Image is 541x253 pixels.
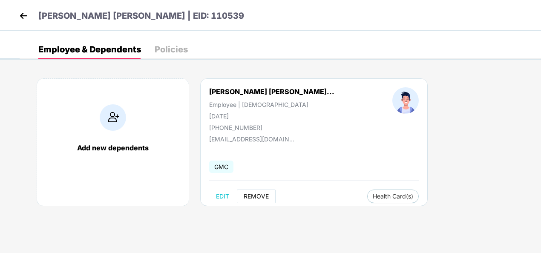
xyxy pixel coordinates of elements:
span: REMOVE [244,193,269,200]
button: Health Card(s) [367,190,419,203]
div: Add new dependents [46,144,180,152]
div: Employee | [DEMOGRAPHIC_DATA] [209,101,334,108]
button: EDIT [209,190,236,203]
img: addIcon [100,104,126,131]
div: [PERSON_NAME] [PERSON_NAME]... [209,87,334,96]
img: profileImage [392,87,419,114]
div: [PHONE_NUMBER] [209,124,334,131]
div: [DATE] [209,112,334,120]
span: EDIT [216,193,229,200]
span: GMC [209,161,233,173]
div: [EMAIL_ADDRESS][DOMAIN_NAME] [209,135,294,143]
img: back [17,9,30,22]
div: Policies [155,45,188,54]
button: REMOVE [237,190,276,203]
p: [PERSON_NAME] [PERSON_NAME] | EID: 110539 [38,9,244,23]
span: Health Card(s) [373,194,413,198]
div: Employee & Dependents [38,45,141,54]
